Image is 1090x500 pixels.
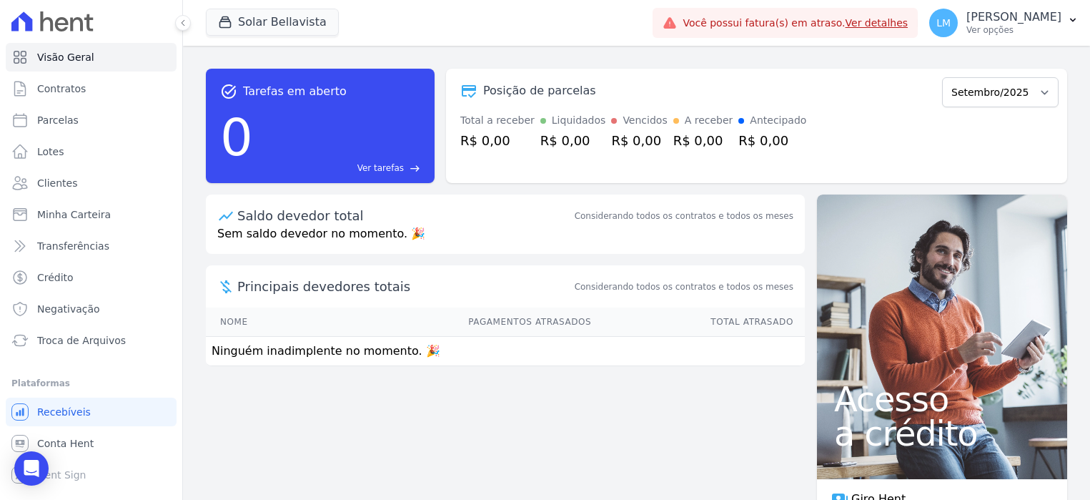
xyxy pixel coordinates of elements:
div: A receber [685,113,733,128]
a: Visão Geral [6,43,177,72]
div: Plataformas [11,375,171,392]
span: Considerando todos os contratos e todos os meses [575,280,793,293]
a: Transferências [6,232,177,260]
a: Ver detalhes [846,17,908,29]
div: Antecipado [750,113,806,128]
div: R$ 0,00 [611,131,667,150]
div: Open Intercom Messenger [14,451,49,486]
span: Visão Geral [37,50,94,64]
th: Pagamentos Atrasados [313,308,593,337]
div: Vencidos [623,113,667,128]
p: [PERSON_NAME] [966,10,1061,24]
span: Clientes [37,176,77,190]
div: Posição de parcelas [483,82,596,99]
a: Conta Hent [6,429,177,458]
span: Recebíveis [37,405,91,419]
td: Ninguém inadimplente no momento. 🎉 [206,337,805,366]
a: Recebíveis [6,398,177,426]
div: Considerando todos os contratos e todos os meses [575,210,793,222]
div: Total a receber [460,113,535,128]
a: Negativação [6,295,177,323]
span: task_alt [220,83,237,100]
span: Contratos [37,82,86,96]
span: east [410,163,420,174]
div: R$ 0,00 [673,131,733,150]
span: Parcelas [37,113,79,127]
div: Saldo devedor total [237,206,572,225]
span: Lotes [37,144,64,159]
a: Minha Carteira [6,200,177,229]
th: Nome [206,308,313,337]
div: R$ 0,00 [460,131,535,150]
a: Ver tarefas east [259,162,420,175]
span: Troca de Arquivos [37,333,126,348]
span: Acesso [834,382,1050,416]
span: Principais devedores totais [237,277,572,296]
span: Ver tarefas [357,162,404,175]
span: Transferências [37,239,109,253]
a: Parcelas [6,106,177,134]
span: a crédito [834,416,1050,451]
a: Troca de Arquivos [6,326,177,355]
span: LM [936,18,951,28]
span: Você possui fatura(s) em atraso. [683,16,908,31]
a: Contratos [6,74,177,103]
span: Conta Hent [37,436,94,451]
span: Negativação [37,302,100,316]
span: Crédito [37,270,74,285]
div: R$ 0,00 [738,131,806,150]
a: Lotes [6,137,177,166]
a: Clientes [6,169,177,197]
span: Minha Carteira [37,207,111,222]
button: LM [PERSON_NAME] Ver opções [918,3,1090,43]
div: Liquidados [552,113,606,128]
button: Solar Bellavista [206,9,339,36]
p: Sem saldo devedor no momento. 🎉 [206,225,805,254]
p: Ver opções [966,24,1061,36]
div: 0 [220,100,253,175]
span: Tarefas em aberto [243,83,347,100]
div: R$ 0,00 [540,131,606,150]
th: Total Atrasado [592,308,805,337]
a: Crédito [6,263,177,292]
